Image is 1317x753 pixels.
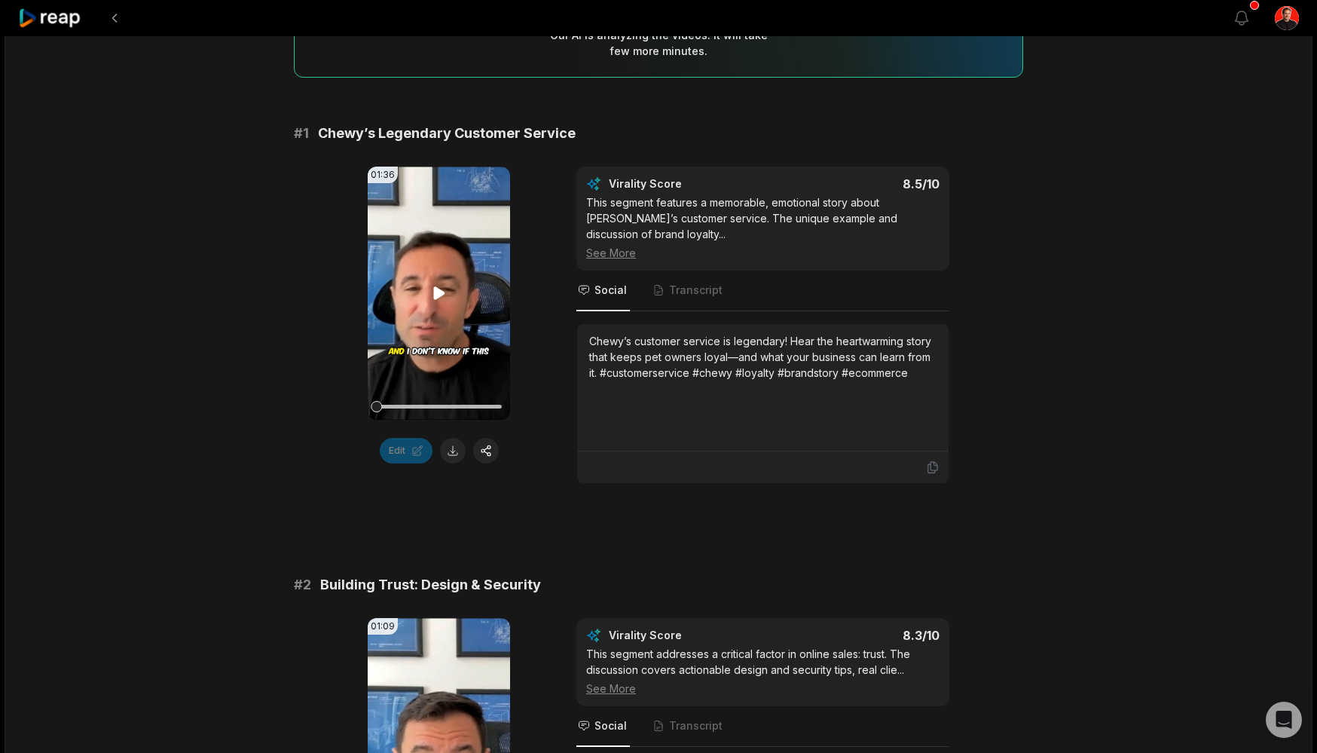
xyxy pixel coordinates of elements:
span: Transcript [669,283,723,298]
span: Social [594,718,627,733]
div: Virality Score [609,176,771,191]
div: 8.5 /10 [778,176,940,191]
button: Edit [380,438,432,464]
div: See More [586,681,940,696]
span: # 2 [294,574,311,595]
div: Virality Score [609,628,771,643]
div: See More [586,245,940,261]
div: This segment features a memorable, emotional story about [PERSON_NAME]’s customer service. The un... [586,194,940,261]
span: Social [594,283,627,298]
nav: Tabs [576,706,949,747]
span: # 1 [294,123,309,144]
span: Building Trust: Design & Security [320,574,541,595]
span: Chewy’s Legendary Customer Service [318,123,576,144]
div: Our AI is analyzing the video s . It will take few more minutes. [549,27,769,59]
div: 8.3 /10 [778,628,940,643]
div: Chewy’s customer service is legendary! Hear the heartwarming story that keeps pet owners loyal—an... [589,333,937,381]
video: Your browser does not support mp4 format. [368,167,510,420]
div: This segment addresses a critical factor in online sales: trust. The discussion covers actionable... [586,646,940,696]
div: Open Intercom Messenger [1266,702,1302,738]
span: Transcript [669,718,723,733]
nav: Tabs [576,271,949,311]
